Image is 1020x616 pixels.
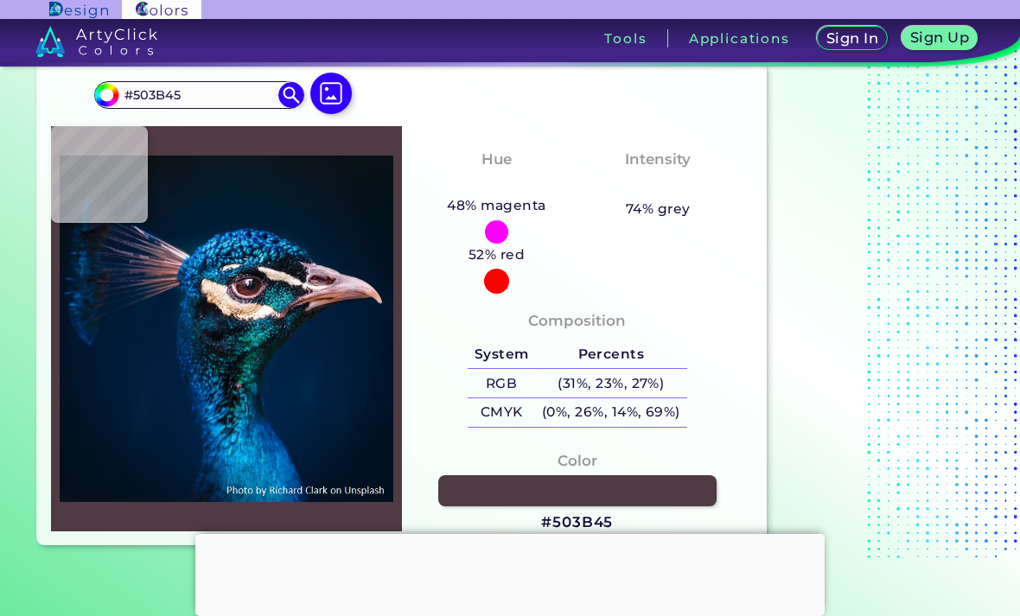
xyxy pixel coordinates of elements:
img: icon picture [310,73,352,114]
img: ArtyClick Design logo [49,2,107,18]
h3: Magenta-Red [435,175,558,195]
input: type color.. [118,83,279,106]
h5: 48% magenta [441,194,553,217]
h3: #503B45 [541,512,613,533]
h5: CMYK [468,398,535,427]
h3: Applications [689,32,790,45]
a: Sign In [816,26,889,51]
img: img_pavlin.jpg [60,135,393,523]
h3: Tools [604,32,647,45]
h5: (31%, 23%, 27%) [535,369,686,397]
img: icon search [278,82,304,108]
iframe: Advertisement [195,534,825,612]
h5: 74% grey [626,198,691,220]
h4: Composition [528,308,626,333]
h5: RGB [468,369,535,397]
h5: Sign In [826,31,879,46]
h4: Color [558,448,597,473]
h5: 52% red [462,244,532,266]
h5: Percents [535,340,686,369]
h5: (0%, 26%, 14%, 69%) [535,398,686,427]
img: logo_artyclick_colors_white.svg [35,26,157,57]
h3: Pastel [626,175,691,195]
h4: Intensity [625,147,691,172]
a: Sign Up [901,26,979,51]
h5: System [468,340,535,369]
h5: Sign Up [909,30,970,45]
h4: Hue [481,147,512,172]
